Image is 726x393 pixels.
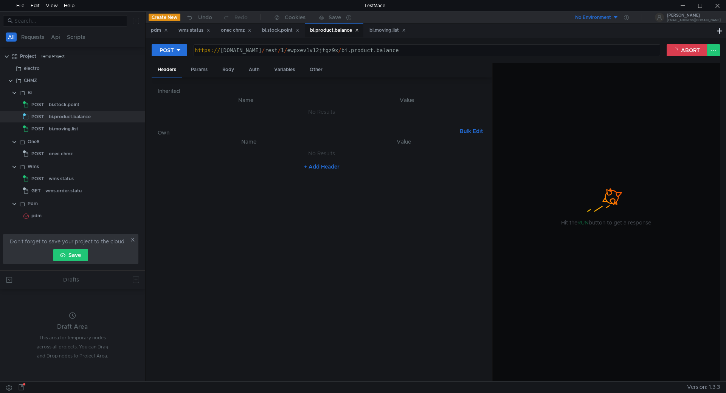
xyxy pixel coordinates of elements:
div: onec chmz [49,148,73,159]
div: Save [329,15,341,20]
div: bi.moving.list [369,26,406,34]
div: Body [216,63,240,77]
span: POST [31,173,44,184]
h6: Inherited [158,87,486,96]
div: POST [160,46,174,54]
div: Bi [28,87,32,98]
div: Temp Project [41,51,65,62]
input: Search... [14,17,123,25]
div: wms status [49,173,74,184]
button: Undo [180,12,217,23]
div: bi.stock.point [262,26,299,34]
div: onec chmz [221,26,251,34]
button: Scripts [65,32,87,42]
div: [EMAIL_ADDRESS][DOMAIN_NAME] [667,19,721,22]
button: Redo [217,12,253,23]
button: POST [152,44,187,56]
div: wms.order.statu [45,185,82,196]
span: Don't forget to save your project to the cloud [10,237,124,246]
button: + Add Header [301,162,343,171]
div: bi.stock.point [49,99,79,110]
span: Loading... [23,113,30,121]
nz-embed-empty: No Results [308,108,335,115]
th: Name [170,137,327,146]
span: Version: 1.3.3 [687,382,720,393]
div: Cookies [285,13,306,22]
button: Api [49,32,62,42]
th: Value [328,96,486,105]
div: Params [185,63,214,77]
div: Undo [198,13,212,22]
span: POST [31,99,44,110]
div: pdm [151,26,168,34]
div: wms status [178,26,210,34]
div: No Environment [575,14,611,21]
div: Wms [28,161,39,172]
div: bi.moving.list [49,123,78,135]
div: bi.product.balance [310,26,359,34]
div: Project [20,51,36,62]
div: [PERSON_NAME] [667,14,721,17]
span: GET [31,185,41,196]
nz-embed-empty: No Results [308,150,335,157]
div: Drafts [63,275,79,284]
div: Auth [243,63,265,77]
div: electro [24,63,40,74]
div: Other [304,63,329,77]
button: No Environment [566,11,619,23]
div: Pdm [28,198,38,209]
div: bi.product.balance [49,111,91,122]
span: POST [31,148,44,159]
h6: Own [158,128,457,137]
div: Variables [268,63,301,77]
th: Value [327,137,480,146]
div: Redo [234,13,248,22]
button: Requests [19,32,47,42]
span: POST [31,123,44,135]
span: POST [31,111,44,122]
button: Create New [149,14,180,21]
th: Name [164,96,328,105]
div: OneS [28,136,40,147]
div: Headers [152,63,182,77]
button: Save [53,249,88,261]
button: All [6,32,17,42]
div: pdm [31,210,42,221]
button: ABORT [667,44,707,56]
div: CHMZ [24,75,37,86]
button: Bulk Edit [457,127,486,136]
